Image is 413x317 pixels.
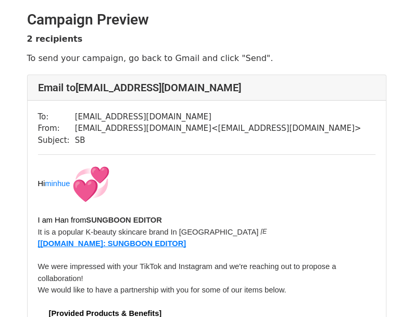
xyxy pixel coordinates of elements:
[38,81,376,94] h4: Email to [EMAIL_ADDRESS][DOMAIN_NAME]
[38,111,75,123] td: To:
[38,238,186,248] a: ​[[DOMAIN_NAME]: SUNGBOON EDITOR]
[72,165,110,203] img: 💞
[27,53,386,64] p: To send your campaign, go back to Gmail and click "Send".
[38,228,261,236] span: It is a popular K-beauty skincare brand In [GEOGRAPHIC_DATA] ​
[75,123,361,135] td: [EMAIL_ADDRESS][DOMAIN_NAME] < [EMAIL_ADDRESS][DOMAIN_NAME] >
[38,179,110,188] span: Hi
[38,286,286,294] span: We would like to have a partnership with you for some of our items below.
[38,307,47,316] span: ​
[38,135,75,147] td: Subject:
[27,11,386,29] h2: Campaign Preview
[75,135,361,147] td: SB
[38,216,86,224] span: I am Han from
[45,179,70,188] a: minhue
[86,216,162,224] span: SUNGBOON EDITOR
[38,262,339,282] span: We were impressed with your TikTok and Instagram and we're reaching out to propose a collaboration!
[27,34,83,44] strong: 2 recipients
[75,111,361,123] td: [EMAIL_ADDRESS][DOMAIN_NAME]
[38,123,75,135] td: From:
[38,239,186,248] span: ​[[DOMAIN_NAME]: SUNGBOON EDITOR]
